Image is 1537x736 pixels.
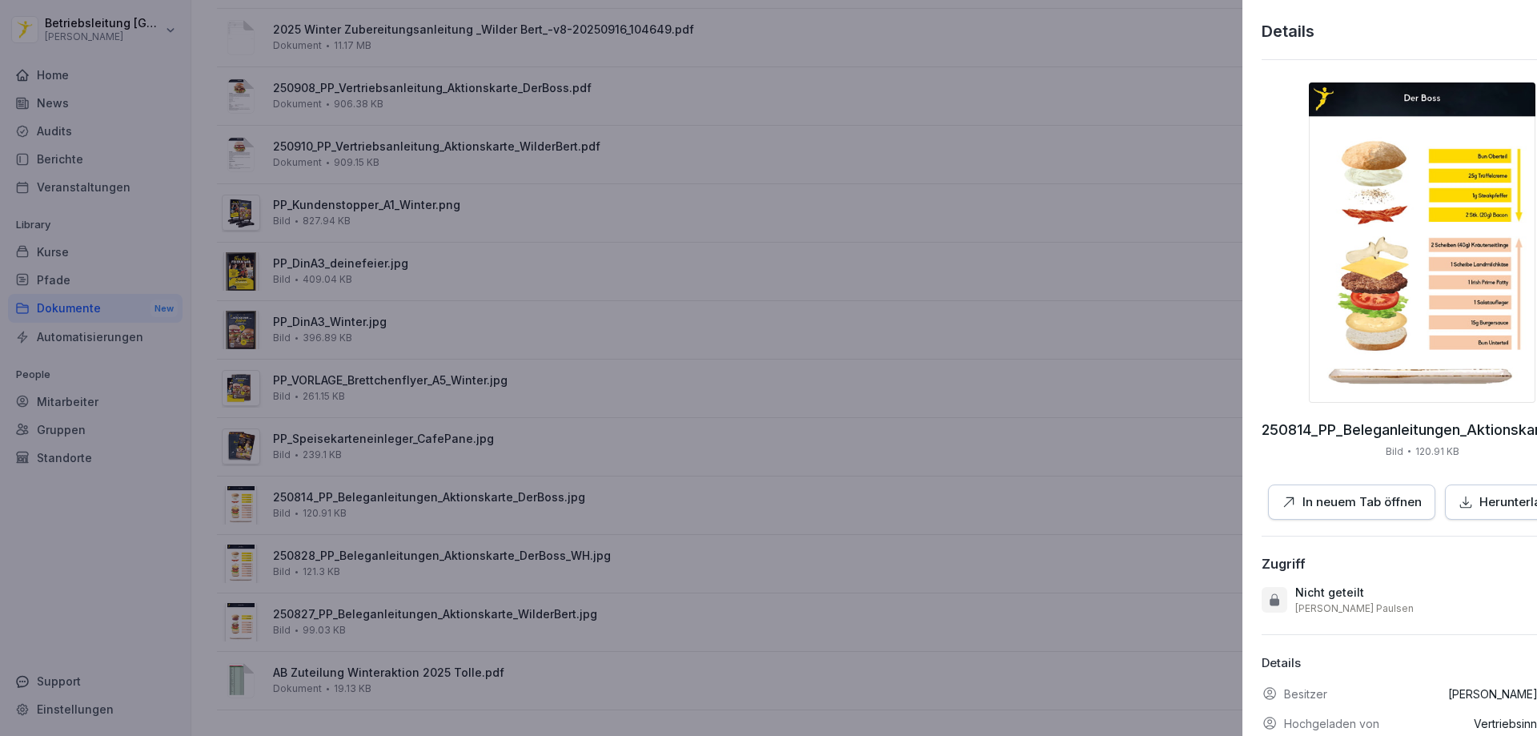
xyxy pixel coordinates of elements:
p: Nicht geteilt [1295,585,1364,601]
p: In neuem Tab öffnen [1302,493,1422,512]
button: In neuem Tab öffnen [1268,485,1435,521]
p: Besitzer [1284,686,1327,702]
img: thumbnail [1310,82,1536,403]
p: 120.91 KB [1415,444,1459,459]
p: Hochgeladen von [1284,715,1379,732]
div: Zugriff [1262,556,1306,572]
p: Details [1262,19,1314,43]
p: [PERSON_NAME] Paulsen [1295,602,1414,615]
p: Bild [1386,444,1403,459]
